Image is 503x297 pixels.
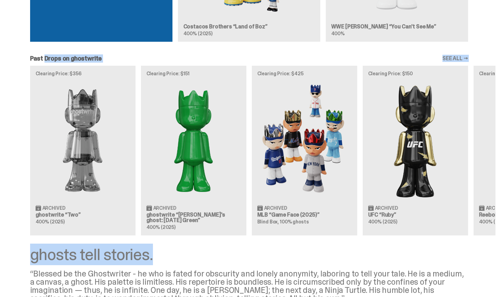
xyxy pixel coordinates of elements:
a: Clearing Price: $150 Ruby Archived [363,66,468,235]
h2: Past Drops on ghostwrite [30,55,102,62]
a: SEE ALL → [442,56,468,61]
h3: WWE [PERSON_NAME] “You Can't See Me” [331,24,463,29]
span: 400% (2025) [146,224,176,230]
img: Two [36,81,130,199]
a: Clearing Price: $425 Game Face (2025) Archived [252,66,357,235]
h3: ghostwrite “Two” [36,212,130,218]
img: Ruby [368,81,463,199]
h3: Costacos Brothers “Land of Boz” [183,24,315,29]
span: Archived [264,206,287,210]
span: 400% (2025) [36,219,65,225]
span: 400% [331,30,345,37]
a: Clearing Price: $356 Two Archived [30,66,136,235]
p: Clearing Price: $425 [257,71,352,76]
span: Archived [375,206,398,210]
img: Game Face (2025) [257,81,352,199]
h3: ghostwrite “[PERSON_NAME]'s ghost: [DATE] Green” [146,212,241,223]
p: Clearing Price: $151 [146,71,241,76]
span: Blind Box, [257,219,279,225]
div: ghosts tell stories. [30,246,468,263]
span: 100% ghosts [280,219,309,225]
span: Archived [153,206,176,210]
p: Clearing Price: $356 [36,71,130,76]
span: 400% (2025) [368,219,397,225]
img: Schrödinger's ghost: Sunday Green [146,81,241,199]
span: Archived [42,206,65,210]
p: Clearing Price: $150 [368,71,463,76]
a: Clearing Price: $151 Schrödinger's ghost: Sunday Green Archived [141,66,246,235]
span: 400% (2025) [183,30,212,37]
h3: MLB “Game Face (2025)” [257,212,352,218]
h3: UFC “Ruby” [368,212,463,218]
